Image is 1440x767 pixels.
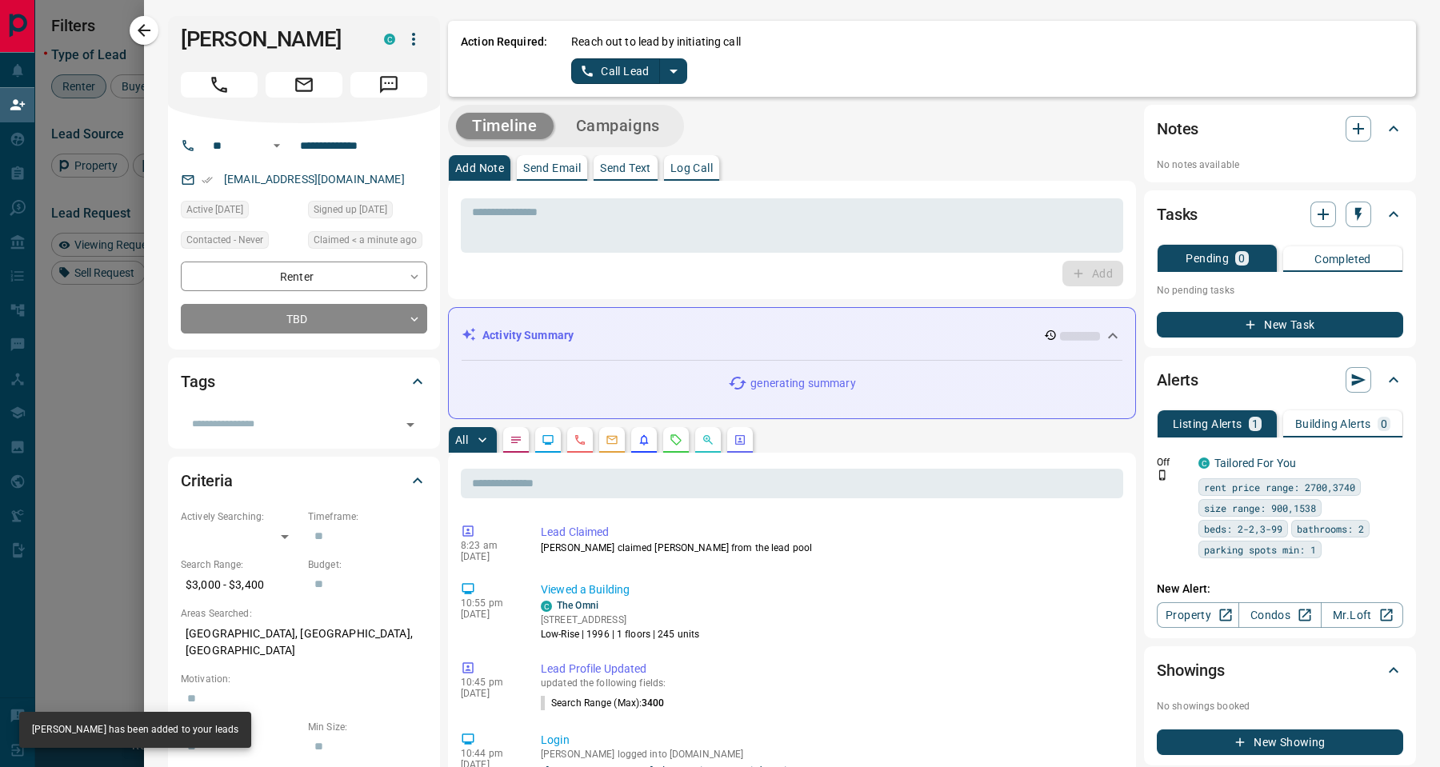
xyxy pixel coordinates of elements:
a: The Omni [557,600,598,611]
div: [PERSON_NAME] has been added to your leads [32,717,238,743]
span: Contacted - Never [186,232,263,248]
h2: Tasks [1157,202,1198,227]
p: Motivation: [181,672,427,686]
svg: Calls [574,433,586,446]
p: generating summary [750,375,855,392]
div: Renter [181,262,427,291]
p: [DATE] [461,551,517,562]
p: Send Email [523,162,581,174]
p: Budget: [308,557,427,572]
p: Off [1157,455,1189,469]
p: 8:23 am [461,540,517,551]
div: Tasks [1157,195,1403,234]
p: All [455,434,468,445]
p: No pending tasks [1157,278,1403,302]
div: Alerts [1157,361,1403,399]
p: Action Required: [461,34,547,84]
div: TBD [181,304,427,334]
div: Tue Aug 12 2025 [181,201,300,223]
div: Criteria [181,461,427,500]
span: size range: 900,1538 [1204,500,1316,516]
span: Claimed < a minute ago [314,232,417,248]
p: [DATE] [461,609,517,620]
h2: Criteria [181,468,233,493]
p: 0 [1238,253,1245,264]
button: Timeline [456,113,554,139]
div: condos.ca [1198,457,1210,469]
div: Tags [181,362,427,401]
button: Campaigns [560,113,676,139]
p: No showings booked [1157,699,1403,713]
p: Viewed a Building [541,581,1117,598]
p: Min Size: [308,720,427,734]
h2: Showings [1157,657,1225,683]
a: Condos [1238,602,1321,628]
span: Active [DATE] [186,202,243,218]
h1: [PERSON_NAME] [181,26,360,52]
div: Showings [1157,651,1403,689]
span: Call [181,72,258,98]
p: [STREET_ADDRESS] [541,613,699,627]
p: Add Note [455,162,504,174]
svg: Push Notification Only [1157,469,1168,481]
p: [PERSON_NAME] claimed [PERSON_NAME] from the lead pool [541,541,1117,555]
p: Areas Searched: [181,606,427,621]
svg: Opportunities [702,433,714,446]
svg: Notes [510,433,522,446]
p: 1 [1252,418,1258,429]
span: parking spots min: 1 [1204,541,1316,557]
span: beds: 2-2,3-99 [1204,521,1282,537]
span: 3400 [642,697,664,709]
div: split button [571,58,687,84]
svg: Emails [606,433,618,446]
p: updated the following fields: [541,677,1117,689]
div: condos.ca [384,34,395,45]
button: Open [399,413,422,436]
p: Reach out to lead by initiating call [571,34,741,50]
p: 10:55 pm [461,597,517,609]
button: Call Lead [571,58,660,84]
svg: Agent Actions [734,433,746,446]
p: Building Alerts [1295,418,1371,429]
p: $3,000 - $3,400 [181,572,300,598]
p: 0 [1381,418,1387,429]
div: Notes [1157,110,1403,148]
p: Login [541,732,1117,749]
a: Tailored For You [1214,457,1296,469]
svg: Lead Browsing Activity [542,433,554,446]
span: rent price range: 2700,3740 [1204,479,1355,495]
div: Thu Aug 14 2025 [308,231,427,254]
p: Timeframe: [308,509,427,524]
button: Open [267,136,286,155]
p: Completed [1314,254,1371,265]
p: [GEOGRAPHIC_DATA], [GEOGRAPHIC_DATA], [GEOGRAPHIC_DATA] [181,621,427,664]
svg: Email Verified [202,174,213,186]
p: No notes available [1157,158,1403,172]
span: Signed up [DATE] [314,202,387,218]
p: Lead Profile Updated [541,661,1117,677]
button: New Showing [1157,729,1403,755]
svg: Listing Alerts [638,433,650,446]
div: Fri Jul 25 2025 [308,201,427,223]
p: New Alert: [1157,581,1403,597]
a: Property [1157,602,1239,628]
p: Search Range (Max) : [541,696,665,710]
a: [EMAIL_ADDRESS][DOMAIN_NAME] [224,173,405,186]
p: Search Range: [181,557,300,572]
div: Activity Summary [462,321,1122,350]
p: [PERSON_NAME] logged into [DOMAIN_NAME] [541,749,1117,760]
a: Mr.Loft [1321,602,1403,628]
p: Listing Alerts [1173,418,1242,429]
p: [DATE] [461,688,517,699]
h2: Tags [181,369,214,394]
span: Email [266,72,342,98]
span: bathrooms: 2 [1297,521,1364,537]
h2: Notes [1157,116,1198,142]
p: Activity Summary [482,327,574,344]
p: Low-Rise | 1996 | 1 floors | 245 units [541,627,699,641]
p: Send Text [600,162,651,174]
p: Log Call [670,162,713,174]
p: Pending [1186,253,1229,264]
svg: Requests [670,433,682,446]
p: Lead Claimed [541,524,1117,541]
